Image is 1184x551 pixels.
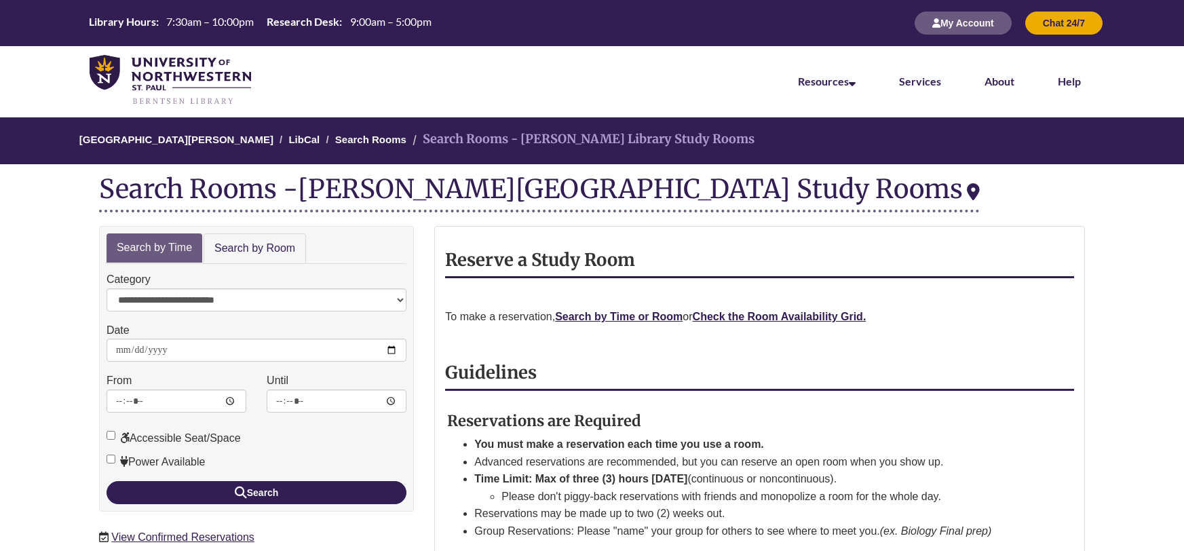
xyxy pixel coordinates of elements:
button: Chat 24/7 [1025,12,1103,35]
a: Search by Time or Room [555,311,683,322]
nav: Breadcrumb [99,117,1085,164]
span: 9:00am – 5:00pm [350,15,432,28]
a: Resources [798,75,856,88]
table: Hours Today [83,14,436,31]
a: Services [899,75,941,88]
li: Reservations may be made up to two (2) weeks out. [474,505,1042,522]
a: Check the Room Availability Grid. [693,311,866,322]
input: Power Available [107,455,115,463]
strong: Time Limit: Max of three (3) hours [DATE] [474,473,687,484]
input: Accessible Seat/Space [107,431,115,440]
strong: Guidelines [445,362,537,383]
a: About [985,75,1014,88]
label: Until [267,372,288,389]
div: [PERSON_NAME][GEOGRAPHIC_DATA] Study Rooms [298,172,980,205]
label: Accessible Seat/Space [107,430,241,447]
a: Chat 24/7 [1025,17,1103,28]
div: Search Rooms - [99,174,980,212]
li: Advanced reservations are recommended, but you can reserve an open room when you show up. [474,453,1042,471]
span: 7:30am – 10:00pm [166,15,254,28]
th: Research Desk: [261,14,344,29]
p: To make a reservation, or [445,308,1074,326]
strong: Reservations are Required [447,411,641,430]
a: [GEOGRAPHIC_DATA][PERSON_NAME] [79,134,273,145]
label: Category [107,271,151,288]
button: Search [107,481,406,504]
li: Group Reservations: Please "name" your group for others to see where to meet you. [474,522,1042,540]
em: (ex. Biology Final prep) [880,525,992,537]
a: My Account [915,17,1012,28]
label: Power Available [107,453,206,471]
li: Please don't piggy-back reservations with friends and monopolize a room for the whole day. [501,488,1042,506]
a: Search by Time [107,233,202,263]
a: Search by Room [204,233,306,264]
strong: Reserve a Study Room [445,249,635,271]
li: Search Rooms - [PERSON_NAME] Library Study Rooms [409,130,755,149]
li: (continuous or noncontinuous). [474,470,1042,505]
a: Hours Today [83,14,436,32]
strong: You must make a reservation each time you use a room. [474,438,764,450]
a: Help [1058,75,1081,88]
button: My Account [915,12,1012,35]
a: Search Rooms [335,134,406,145]
img: UNWSP Library Logo [90,55,251,106]
a: LibCal [288,134,320,145]
th: Library Hours: [83,14,161,29]
a: View Confirmed Reservations [111,531,254,543]
label: From [107,372,132,389]
label: Date [107,322,130,339]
